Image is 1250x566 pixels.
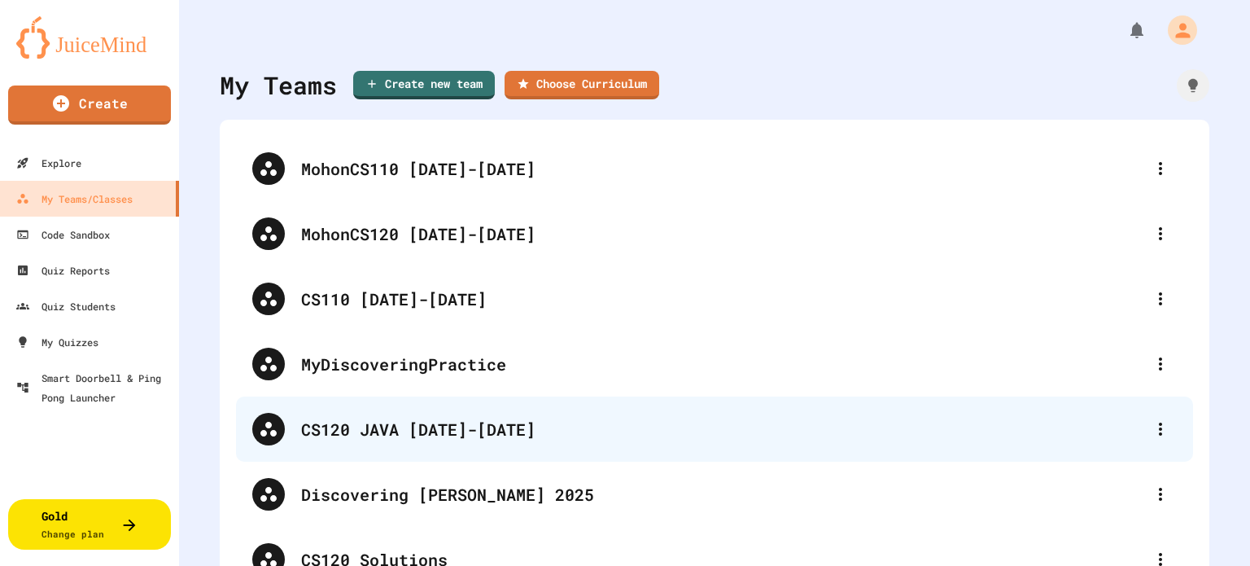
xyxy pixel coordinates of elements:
div: My Teams/Classes [16,189,133,208]
div: Explore [16,153,81,173]
a: Create new team [353,71,495,99]
div: Quiz Students [16,296,116,316]
div: Quiz Reports [16,261,110,280]
div: My Notifications [1097,16,1151,44]
div: My Teams [220,67,337,103]
div: MohonCS110 [DATE]-[DATE] [301,156,1144,181]
div: Discovering [PERSON_NAME] 2025 [236,462,1193,527]
a: Create [8,86,171,125]
div: MohonCS120 [DATE]-[DATE] [301,222,1144,246]
div: Code Sandbox [16,225,110,244]
div: Discovering [PERSON_NAME] 2025 [301,482,1144,507]
div: MohonCS120 [DATE]-[DATE] [236,201,1193,266]
div: Gold [42,507,104,542]
span: Change plan [42,528,104,540]
div: My Quizzes [16,332,98,352]
div: My Account [1151,11,1201,49]
div: MohonCS110 [DATE]-[DATE] [236,136,1193,201]
div: CS120 JAVA [DATE]-[DATE] [236,397,1193,462]
div: CS120 JAVA [DATE]-[DATE] [301,417,1144,441]
div: CS110 [DATE]-[DATE] [301,287,1144,311]
div: MyDiscoveringPractice [301,352,1144,376]
a: Choose Curriculum [505,71,659,99]
div: Smart Doorbell & Ping Pong Launcher [16,368,173,407]
div: MyDiscoveringPractice [236,331,1193,397]
div: CS110 [DATE]-[DATE] [236,266,1193,331]
div: How it works [1177,69,1209,102]
button: GoldChange plan [8,499,171,550]
img: logo-orange.svg [16,16,163,59]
